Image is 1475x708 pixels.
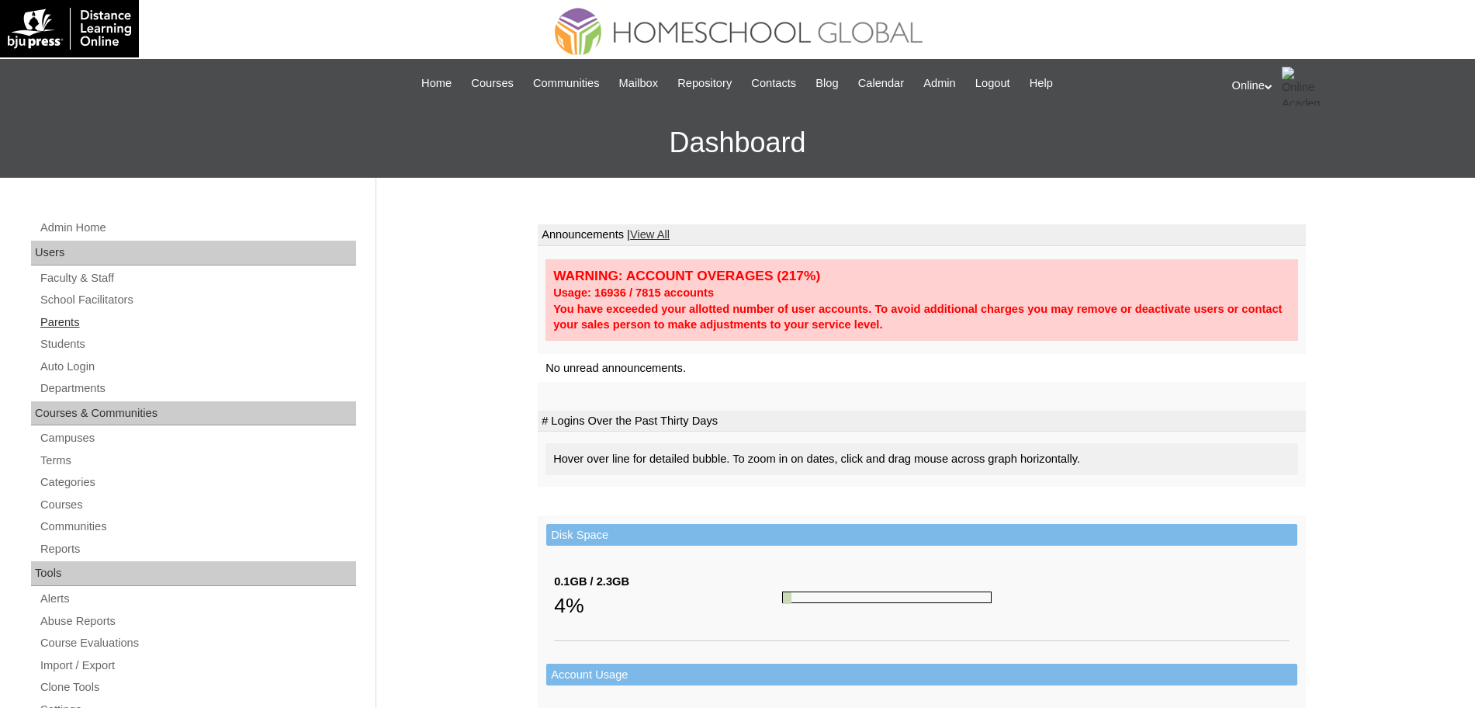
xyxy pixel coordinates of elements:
[538,411,1306,432] td: # Logins Over the Past Thirty Days
[533,75,600,92] span: Communities
[923,75,956,92] span: Admin
[808,75,846,92] a: Blog
[858,75,904,92] span: Calendar
[611,75,667,92] a: Mailbox
[421,75,452,92] span: Home
[39,656,356,675] a: Import / Export
[1030,75,1053,92] span: Help
[619,75,659,92] span: Mailbox
[39,633,356,653] a: Course Evaluations
[39,429,356,448] a: Campuses
[39,379,356,398] a: Departments
[546,524,1297,547] td: Disk Space
[8,8,131,50] img: logo-white.png
[670,75,739,92] a: Repository
[414,75,459,92] a: Home
[545,443,1298,475] div: Hover over line for detailed bubble. To zoom in on dates, click and drag mouse across graph horiz...
[39,269,356,288] a: Faculty & Staff
[743,75,804,92] a: Contacts
[463,75,521,92] a: Courses
[538,224,1306,246] td: Announcements |
[553,286,714,299] strong: Usage: 16936 / 7815 accounts
[554,590,782,621] div: 4%
[8,108,1467,178] h3: Dashboard
[39,540,356,559] a: Reports
[39,612,356,631] a: Abuse Reports
[751,75,796,92] span: Contacts
[538,354,1306,383] td: No unread announcements.
[31,241,356,265] div: Users
[815,75,838,92] span: Blog
[31,401,356,426] div: Courses & Communities
[471,75,514,92] span: Courses
[31,561,356,586] div: Tools
[630,228,670,241] a: View All
[39,678,356,697] a: Clone Tools
[39,218,356,238] a: Admin Home
[1232,67,1460,106] div: Online
[39,335,356,354] a: Students
[1282,67,1321,106] img: Online Academy
[39,517,356,536] a: Communities
[850,75,912,92] a: Calendar
[39,495,356,515] a: Courses
[39,473,356,492] a: Categories
[39,290,356,310] a: School Facilitators
[975,75,1010,92] span: Logout
[554,574,782,590] div: 0.1GB / 2.3GB
[525,75,608,92] a: Communities
[39,589,356,609] a: Alerts
[553,301,1290,333] div: You have exceeded your allotted number of user accounts. To avoid additional charges you may remo...
[39,357,356,377] a: Auto Login
[968,75,1018,92] a: Logout
[39,451,356,470] a: Terms
[677,75,732,92] span: Repository
[916,75,964,92] a: Admin
[1022,75,1061,92] a: Help
[553,267,1290,285] div: WARNING: ACCOUNT OVERAGES (217%)
[39,313,356,332] a: Parents
[546,664,1297,686] td: Account Usage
